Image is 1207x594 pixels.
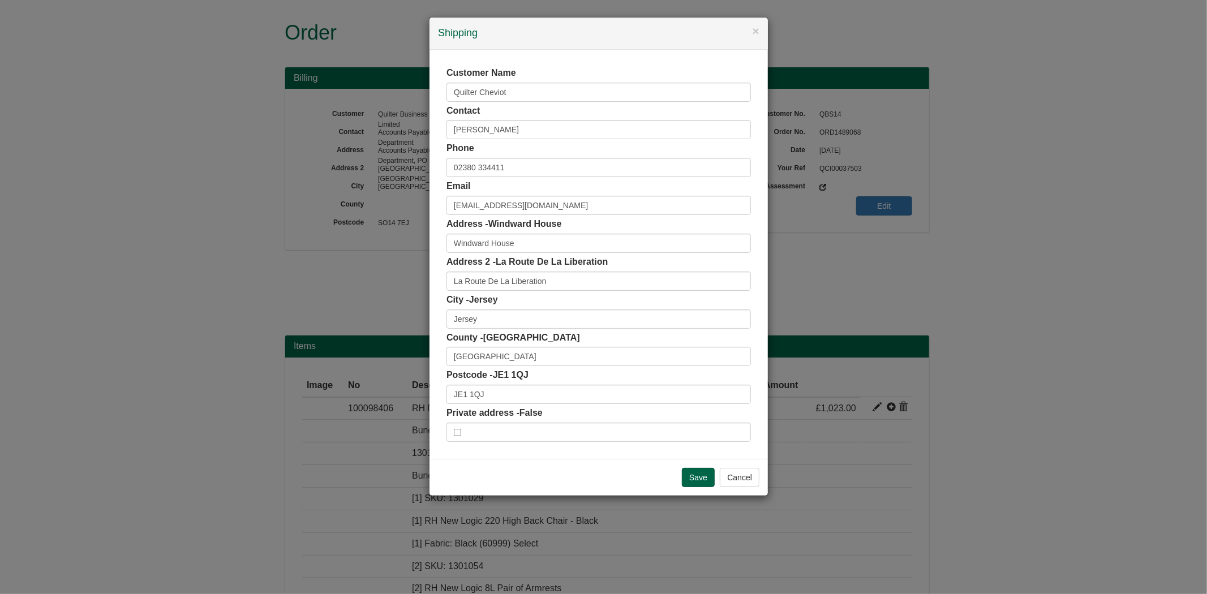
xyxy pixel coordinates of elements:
input: Save [682,468,715,487]
label: Address - [446,218,561,231]
label: Postcode - [446,369,529,382]
label: Email [446,180,471,193]
label: Private address - [446,407,543,420]
span: JE1 1QJ [493,370,529,380]
h4: Shipping [438,26,759,41]
span: False [519,408,543,417]
label: Phone [446,142,474,155]
label: Contact [446,105,480,118]
label: City - [446,294,498,307]
button: × [753,25,759,37]
span: [GEOGRAPHIC_DATA] [483,333,580,342]
span: La Route De La Liberation [496,257,608,266]
label: County - [446,332,580,345]
span: Windward House [488,219,562,229]
label: Address 2 - [446,256,608,269]
label: Customer Name [446,67,516,80]
span: Jersey [469,295,498,304]
button: Cancel [720,468,759,487]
